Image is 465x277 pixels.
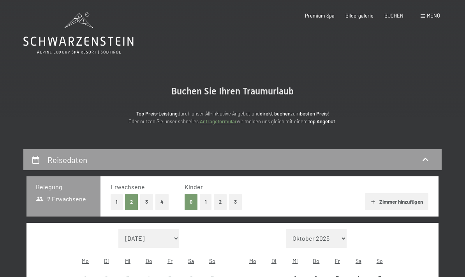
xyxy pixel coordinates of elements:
abbr: Mittwoch [125,257,130,264]
span: Kinder [185,183,203,190]
abbr: Samstag [188,257,194,264]
abbr: Montag [249,257,256,264]
button: 2 [125,194,138,210]
button: Zimmer hinzufügen [365,193,428,210]
abbr: Donnerstag [313,257,319,264]
abbr: Freitag [167,257,173,264]
span: Buchen Sie Ihren Traumurlaub [171,86,294,97]
abbr: Sonntag [209,257,215,264]
a: BUCHEN [384,12,403,19]
strong: Top Preis-Leistung [136,110,178,117]
a: Anfrageformular [200,118,237,124]
button: 2 [214,194,227,210]
span: Menü [427,12,440,19]
p: durch unser All-inklusive Angebot und zum ! Oder nutzen Sie unser schnelles wir melden uns gleich... [77,110,388,126]
strong: direkt buchen [260,110,291,117]
button: 0 [185,194,197,210]
button: 3 [140,194,153,210]
span: Erwachsene [111,183,145,190]
abbr: Sonntag [377,257,383,264]
strong: besten Preis [300,110,328,117]
a: Bildergalerie [345,12,373,19]
abbr: Freitag [335,257,340,264]
abbr: Montag [82,257,89,264]
a: Premium Spa [305,12,335,19]
strong: Top Angebot. [308,118,337,124]
abbr: Donnerstag [146,257,152,264]
abbr: Mittwoch [292,257,298,264]
button: 1 [111,194,123,210]
button: 4 [155,194,169,210]
span: 2 Erwachsene [36,195,86,203]
abbr: Dienstag [271,257,277,264]
abbr: Samstag [356,257,361,264]
h2: Reisedaten [48,155,87,165]
abbr: Dienstag [104,257,109,264]
button: 3 [229,194,242,210]
h3: Belegung [36,183,91,191]
button: 1 [200,194,212,210]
